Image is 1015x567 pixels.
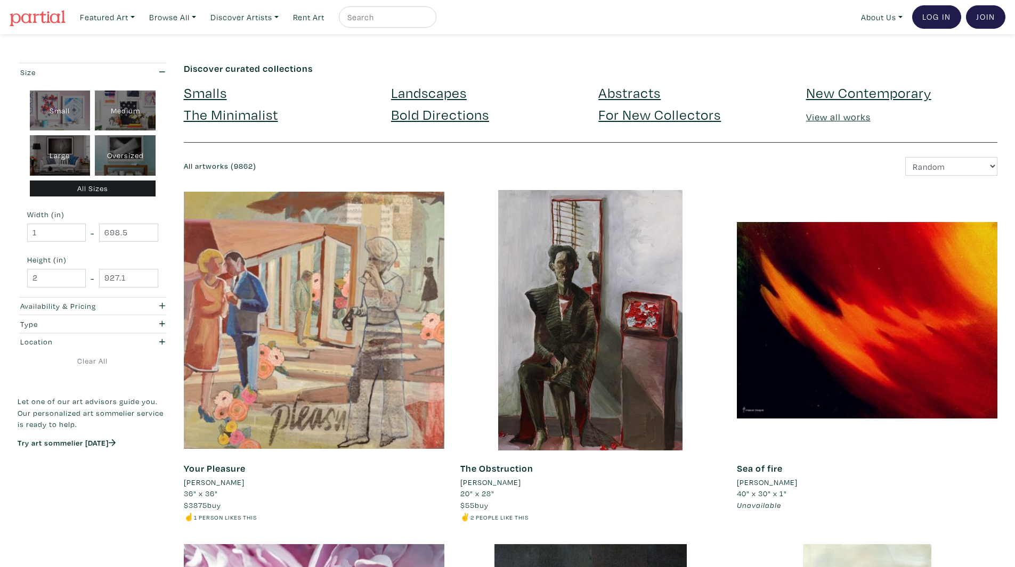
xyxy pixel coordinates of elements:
span: 20" x 28" [460,488,494,498]
h6: Discover curated collections [184,63,998,75]
li: [PERSON_NAME] [460,476,521,488]
a: Browse All [144,6,201,28]
a: Your Pleasure [184,462,246,474]
p: Let one of our art advisors guide you. Our personalized art sommelier service is ready to help. [18,396,168,430]
span: $55 [460,500,475,510]
span: - [91,271,94,285]
a: Rent Art [288,6,329,28]
iframe: Customer reviews powered by Trustpilot [18,459,168,481]
small: Height (in) [27,256,158,264]
a: Bold Directions [391,105,489,124]
div: Medium [95,91,156,131]
div: Location [20,336,125,348]
a: Try art sommelier [DATE] [18,438,116,448]
span: buy [184,500,221,510]
a: Featured Art [75,6,140,28]
a: Clear All [18,355,168,367]
span: 36" x 36" [184,488,218,498]
a: Discover Artists [206,6,283,28]
div: Size [20,67,125,78]
span: $3875 [184,500,207,510]
a: [PERSON_NAME] [737,476,997,488]
span: Unavailable [737,500,781,510]
li: ✌️ [460,511,721,523]
a: Abstracts [598,83,661,102]
span: buy [460,500,489,510]
div: Availability & Pricing [20,300,125,312]
input: Search [346,11,426,24]
a: The Minimalist [184,105,278,124]
li: [PERSON_NAME] [184,476,245,488]
small: Width (in) [27,211,158,218]
h6: All artworks (9862) [184,162,583,171]
button: Location [18,333,168,351]
span: 40" x 30" x 1" [737,488,787,498]
div: Type [20,318,125,330]
button: Availability & Pricing [18,298,168,315]
button: Type [18,315,168,333]
div: Oversized [95,135,156,176]
a: About Us [856,6,907,28]
div: Large [30,135,91,176]
a: Sea of fire [737,462,783,474]
button: Size [18,63,168,81]
div: Small [30,91,91,131]
div: All Sizes [30,180,156,197]
li: ☝️ [184,511,444,523]
a: [PERSON_NAME] [460,476,721,488]
a: [PERSON_NAME] [184,476,444,488]
small: 1 person likes this [194,513,257,521]
a: For New Collectors [598,105,721,124]
a: New Contemporary [806,83,931,102]
a: Smalls [184,83,227,102]
span: - [91,226,94,240]
li: [PERSON_NAME] [737,476,798,488]
a: View all works [806,111,871,123]
small: 2 people like this [470,513,529,521]
a: The Obstruction [460,462,533,474]
a: Log In [912,5,961,29]
a: Join [966,5,1005,29]
a: Landscapes [391,83,467,102]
